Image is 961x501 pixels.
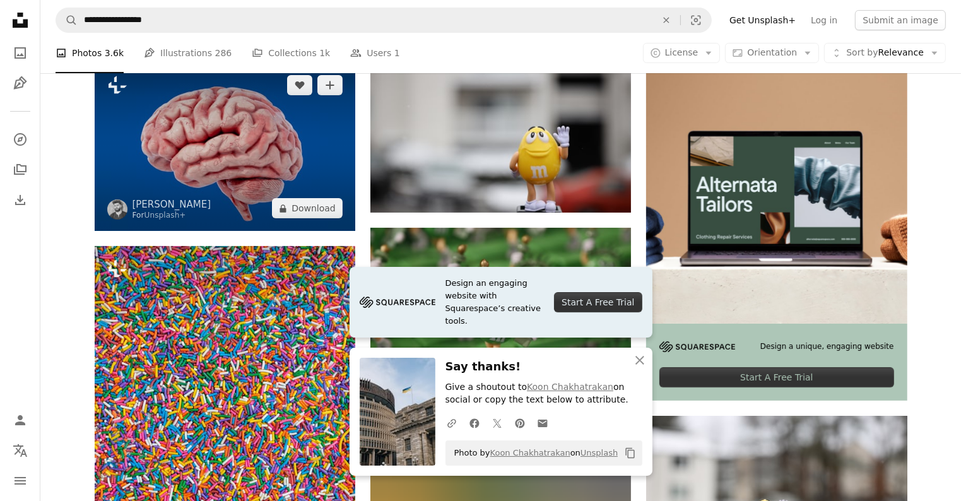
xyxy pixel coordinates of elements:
form: Find visuals sitewide [56,8,712,33]
button: Like [287,75,312,95]
button: Visual search [681,8,711,32]
img: file-1705255347840-230a6ab5bca9image [659,341,735,352]
span: License [665,47,699,57]
a: Design a unique, engaging websiteStart A Free Trial [646,62,907,401]
img: Go to Mohamed Nohassi's profile [107,199,127,220]
div: Start A Free Trial [554,292,642,312]
a: Log in [803,10,845,30]
button: Download [272,198,343,218]
a: yellow m ms figurine [370,132,631,143]
button: Copy to clipboard [620,442,641,464]
button: Search Unsplash [56,8,78,32]
span: Photo by on [448,443,618,463]
span: Sort by [846,47,878,57]
a: Illustrations [8,71,33,96]
img: A picture of a human brain on a blue background [95,62,355,231]
span: Design an engaging website with Squarespace’s creative tools. [445,277,545,327]
button: Orientation [725,43,819,63]
a: Collections [8,157,33,182]
a: Explore [8,127,33,152]
button: License [643,43,721,63]
a: Home — Unsplash [8,8,33,35]
button: Sort byRelevance [824,43,946,63]
a: Share on Facebook [463,410,486,435]
button: Submit an image [855,10,946,30]
a: Get Unsplash+ [722,10,803,30]
a: Unsplash+ [144,211,186,220]
a: Share over email [531,410,554,435]
a: Log in / Sign up [8,408,33,433]
a: Share on Pinterest [509,410,531,435]
div: For [133,211,211,221]
a: Collections 1k [252,33,330,73]
span: 1 [394,46,400,60]
button: Clear [652,8,680,32]
img: red m ms figurine [370,228,631,401]
span: Orientation [747,47,797,57]
span: Design a unique, engaging website [760,341,894,352]
button: Add to Collection [317,75,343,95]
a: [PERSON_NAME] [133,198,211,211]
a: Unsplash [581,448,618,457]
a: Users 1 [350,33,400,73]
img: file-1707885205802-88dd96a21c72image [646,62,907,323]
a: Share on Twitter [486,410,509,435]
img: file-1705255347840-230a6ab5bca9image [360,293,435,312]
a: Illustrations 286 [144,33,232,73]
div: Start A Free Trial [659,367,893,387]
h3: Say thanks! [445,358,642,376]
a: Photos [8,40,33,66]
span: 286 [215,46,232,60]
a: Koon Chakhatrakan [527,382,613,392]
button: Menu [8,468,33,493]
span: Relevance [846,47,924,59]
button: Language [8,438,33,463]
a: Download History [8,187,33,213]
a: Koon Chakhatrakan [490,448,570,457]
span: 1k [319,46,330,60]
a: Design an engaging website with Squarespace’s creative tools.Start A Free Trial [350,267,652,338]
a: a lot of sprinkles that are on the ground [95,436,355,447]
img: yellow m ms figurine [370,62,631,213]
a: A picture of a human brain on a blue background [95,141,355,152]
p: Give a shoutout to on social or copy the text below to attribute. [445,381,642,406]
